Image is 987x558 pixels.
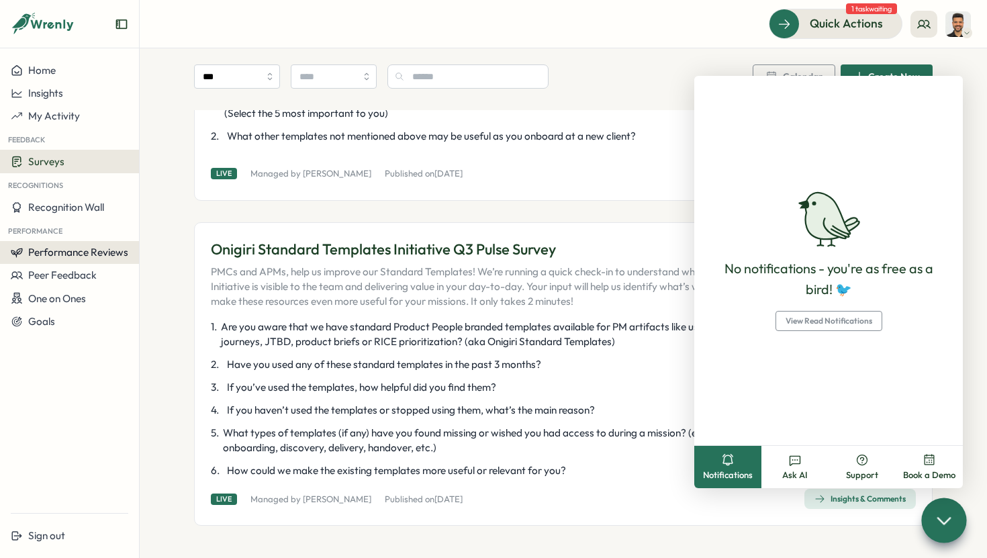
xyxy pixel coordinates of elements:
[227,463,566,478] span: How could we make the existing templates more useful or relevant for you?
[115,17,128,31] button: Expand sidebar
[303,494,371,504] a: [PERSON_NAME]
[28,201,104,214] span: Recognition Wall
[28,64,56,77] span: Home
[846,3,897,14] span: 1 task waiting
[227,380,496,395] span: If you’ve used the templates, how helpful did you find them?
[28,246,128,259] span: Performance Reviews
[227,129,636,144] span: What other templates not mentioned above may be useful as you onboard at a new client?
[250,494,371,506] p: Managed by
[769,9,902,38] button: Quick Actions
[221,320,727,349] span: Are you aware that we have standard Product People branded templates available for PM artifacts l...
[28,529,65,542] span: Sign out
[250,168,371,180] p: Managed by
[28,155,64,168] span: Surveys
[211,357,224,372] span: 2 .
[385,168,463,180] p: Published on
[896,446,963,488] button: Book a Demo
[761,446,829,488] button: Ask AI
[28,87,63,99] span: Insights
[694,446,761,488] button: Notifications
[434,494,463,504] span: [DATE]
[385,494,463,506] p: Published on
[829,446,896,488] button: Support
[775,311,882,331] button: View Read Notifications
[841,64,933,89] button: Create New
[28,269,97,281] span: Peer Feedback
[211,265,892,309] p: PMCs and APMs, help us improve our Standard Templates! We’re running a quick check-in to understa...
[211,426,220,455] span: 5 .
[211,463,224,478] span: 6 .
[434,168,463,179] span: [DATE]
[804,489,916,509] button: Insights & Comments
[28,292,86,305] span: One on Ones
[227,403,595,418] span: If you haven’t used the templates or stopped using them, what’s the main reason?
[223,426,727,455] span: What types of templates (if any) have you found missing or wished you had access to during a miss...
[28,109,80,122] span: My Activity
[211,380,224,395] span: 3 .
[303,168,371,179] a: [PERSON_NAME]
[211,403,224,418] span: 4 .
[28,315,55,328] span: Goals
[211,168,237,179] div: Live
[814,494,906,504] div: Insights & Comments
[211,494,237,505] div: Live
[753,64,835,89] button: Calendar
[211,129,224,144] span: 2 .
[211,320,218,349] span: 1 .
[868,72,920,81] span: Create New
[783,72,822,81] span: Calendar
[227,357,541,372] span: Have you used any of these standard templates in the past 3 months?
[786,312,872,330] span: View Read Notifications
[710,259,947,300] p: No notifications - you're as free as a bird! 🐦
[945,11,971,37] img: Sagar Verma
[211,239,892,260] p: Onigiri Standard Templates Initiative Q3 Pulse Survey
[903,469,955,481] span: Book a Demo
[782,469,808,481] span: Ask AI
[703,469,753,481] span: Notifications
[810,15,883,32] span: Quick Actions
[846,469,878,481] span: Support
